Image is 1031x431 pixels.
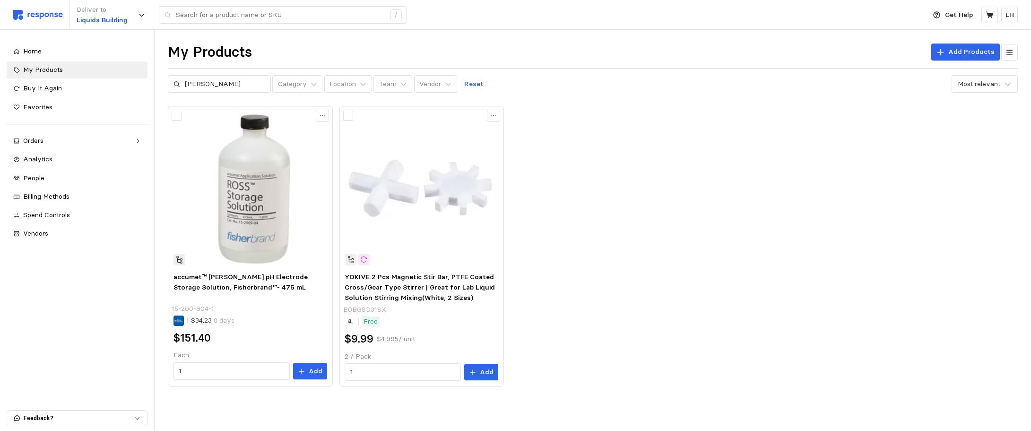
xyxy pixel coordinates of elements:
[293,363,327,380] button: Add
[459,75,489,93] button: Reset
[172,304,214,314] p: 15-200-904-1
[1005,10,1014,20] p: LH
[464,364,498,381] button: Add
[945,10,973,20] p: Get Help
[77,5,128,15] p: Deliver to
[278,79,307,89] p: Category
[7,225,147,242] a: Vendors
[173,112,327,265] img: 20-2008210-15200904-STD-00.jpg-250.jpg
[272,75,322,93] button: Category
[7,99,147,116] a: Favorites
[7,80,147,97] a: Buy It Again
[7,207,147,224] a: Spend Controls
[212,316,234,325] span: 8 days
[958,79,1000,89] div: Most relevant
[7,132,147,150] a: Orders
[377,334,415,344] p: $4.995 / unit
[379,79,397,89] p: Team
[23,192,69,201] span: Billing Methods
[7,43,147,60] a: Home
[345,273,495,301] span: YOKIVE 2 Pcs Magnetic Stir Bar, PTFE Coated Cross/Gear Type Stirrer | Great for Lab Liquid Soluti...
[390,9,402,21] div: /
[7,62,147,79] a: My Products
[23,155,52,163] span: Analytics
[419,79,441,89] p: Vendor
[173,331,211,345] h2: $151.40
[414,75,457,93] button: Vendor
[179,363,284,380] input: Qty
[23,229,48,237] span: Vendors
[364,317,378,327] p: Free
[464,79,484,89] p: Reset
[345,352,498,362] p: 2 / Pack
[309,366,322,377] p: Add
[23,65,63,74] span: My Products
[927,6,979,24] button: Get Help
[7,188,147,205] a: Billing Methods
[173,273,308,291] span: accumet™ [PERSON_NAME] pH Electrode Storage Solution, Fisherbrand™- 475 mL
[343,305,386,315] p: B0BGSD31SX
[480,367,494,378] p: Add
[324,75,372,93] button: Location
[7,170,147,187] a: People
[7,151,147,168] a: Analytics
[23,47,42,55] span: Home
[173,350,327,361] p: Each
[23,174,44,182] span: People
[24,414,134,422] p: Feedback?
[168,43,252,62] h1: My Products
[191,316,234,326] p: $34.23
[350,364,456,381] input: Qty
[345,332,373,346] h2: $9.99
[931,44,1000,61] button: Add Products
[345,112,498,265] img: 214wVVCC8EL._SY445_SX342_QL70_FMwebp_.jpg
[13,10,63,20] img: svg%3e
[23,103,52,111] span: Favorites
[373,75,412,93] button: Team
[23,136,131,146] div: Orders
[23,84,62,92] span: Buy It Again
[329,79,356,89] p: Location
[176,7,385,24] input: Search for a product name or SKU
[7,411,147,426] button: Feedback?
[948,47,995,57] p: Add Products
[185,76,265,93] input: Search
[23,211,70,219] span: Spend Controls
[1001,7,1018,23] button: LH
[77,15,128,26] p: Liquids Building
